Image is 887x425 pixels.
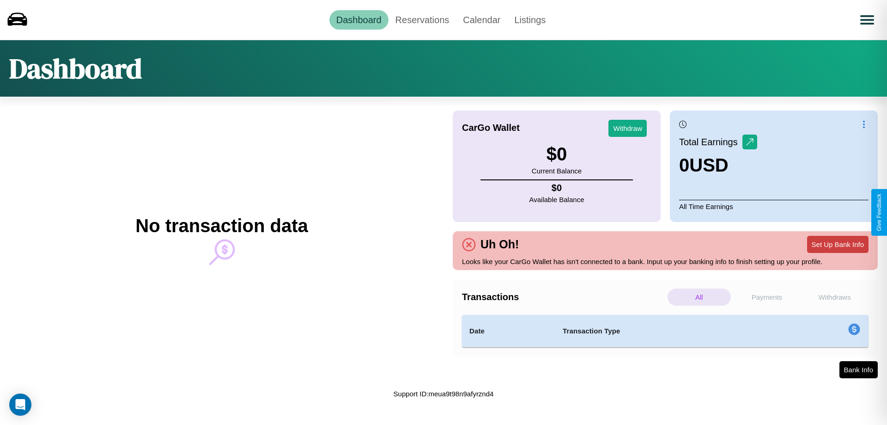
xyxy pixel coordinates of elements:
[456,10,507,30] a: Calendar
[608,120,647,137] button: Withdraw
[803,289,866,306] p: Withdraws
[679,155,757,176] h3: 0 USD
[469,326,548,337] h4: Date
[462,255,869,268] p: Looks like your CarGo Wallet has isn't connected to a bank. Input up your banking info to finish ...
[329,10,389,30] a: Dashboard
[668,289,731,306] p: All
[462,315,869,347] table: simple table
[735,289,799,306] p: Payments
[532,144,582,165] h3: $ 0
[854,7,880,33] button: Open menu
[529,183,584,193] h4: $ 0
[679,200,869,213] p: All Time Earnings
[529,193,584,206] p: Available Balance
[9,394,31,416] div: Open Intercom Messenger
[839,361,878,378] button: Bank Info
[679,134,742,150] p: Total Earnings
[807,236,869,253] button: Set Up Bank Info
[394,388,494,400] p: Support ID: meua9t98n9afyrznd4
[476,238,523,251] h4: Uh Oh!
[462,292,665,302] h4: Transactions
[532,165,582,177] p: Current Balance
[563,326,772,337] h4: Transaction Type
[462,123,520,133] h4: CarGo Wallet
[9,49,142,87] h1: Dashboard
[507,10,553,30] a: Listings
[135,216,308,236] h2: No transaction data
[389,10,456,30] a: Reservations
[876,194,882,231] div: Give Feedback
